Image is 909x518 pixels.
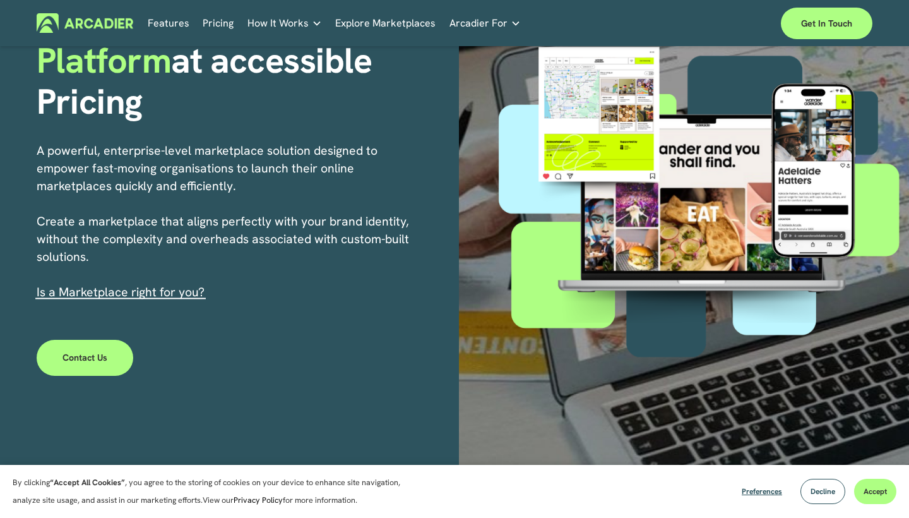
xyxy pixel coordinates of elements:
a: folder dropdown [449,13,521,33]
a: Features [148,13,189,33]
a: folder dropdown [247,13,322,33]
iframe: Chat Widget [846,457,909,518]
a: s a Marketplace right for you? [40,284,205,300]
span: Decline [811,486,835,497]
span: I [37,284,205,300]
p: By clicking , you agree to the storing of cookies on your device to enhance site navigation, anal... [13,474,423,509]
span: Arcadier For [449,15,508,32]
span: Preferences [742,486,782,497]
button: Preferences [732,479,792,504]
button: Decline [800,479,845,504]
strong: “Accept All Cookies” [50,477,125,488]
span: How It Works [247,15,309,32]
p: A powerful, enterprise-level marketplace solution designed to empower fast-moving organisations t... [37,142,415,301]
a: Explore Marketplaces [335,13,436,33]
a: Pricing [203,13,234,33]
a: Privacy Policy [234,495,283,505]
a: Contact Us [37,340,133,376]
img: Arcadier [37,13,133,33]
a: Get in touch [781,8,872,39]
